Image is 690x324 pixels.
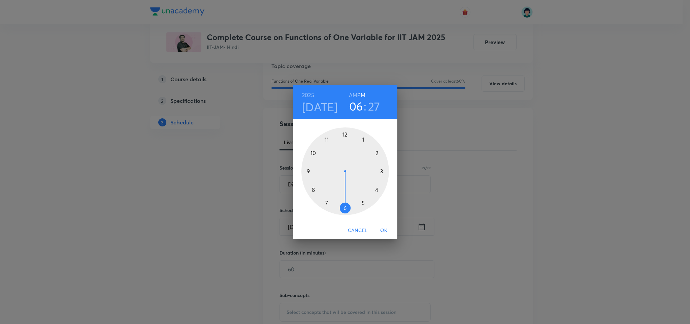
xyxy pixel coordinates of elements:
button: 27 [368,99,380,113]
span: OK [376,226,392,235]
button: Cancel [345,224,370,237]
span: Cancel [348,226,367,235]
button: 06 [349,99,363,113]
h3: : [364,99,366,113]
button: [DATE] [302,100,338,114]
button: 2025 [302,90,314,100]
button: AM [349,90,357,100]
button: OK [373,224,395,237]
button: PM [357,90,365,100]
